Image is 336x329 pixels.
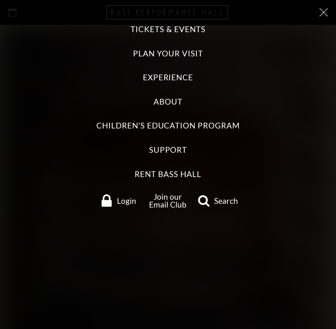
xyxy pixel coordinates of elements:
label: Children's Education Program [96,120,240,131]
a: Join our Email Club [149,192,187,209]
label: Tickets & Events [131,24,205,35]
a: Search [193,194,242,207]
label: Plan Your Visit [133,48,203,59]
label: Experience [143,72,194,83]
label: Support [149,145,187,156]
span: Search [214,197,238,205]
label: About [154,96,182,107]
a: Login [94,194,143,207]
span: Login [117,197,136,205]
label: Rent Bass Hall [135,169,201,180]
